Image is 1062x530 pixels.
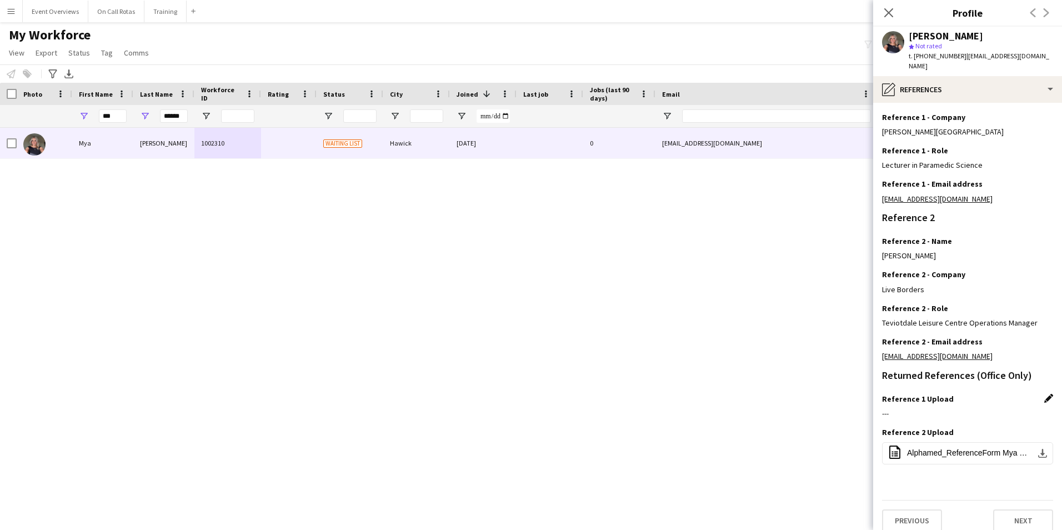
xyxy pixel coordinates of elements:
[909,31,983,41] div: [PERSON_NAME]
[907,448,1033,457] span: Alphamed_ReferenceForm Mya Refrence .docx
[119,46,153,60] a: Comms
[655,128,878,158] div: [EMAIL_ADDRESS][DOMAIN_NAME]
[457,111,467,121] button: Open Filter Menu
[343,109,377,123] input: Status Filter Input
[194,128,261,158] div: 1002310
[882,146,948,156] h3: Reference 1 - Role
[882,194,993,204] a: [EMAIL_ADDRESS][DOMAIN_NAME]
[101,48,113,58] span: Tag
[88,1,144,22] button: On Call Rotas
[23,133,46,156] img: Mya Pearce
[31,46,62,60] a: Export
[144,1,187,22] button: Training
[124,48,149,58] span: Comms
[882,251,1053,261] div: [PERSON_NAME]
[457,90,478,98] span: Joined
[882,371,1032,381] h3: Returned References (Office Only)
[590,86,635,102] span: Jobs (last 90 days)
[323,111,333,121] button: Open Filter Menu
[873,6,1062,20] h3: Profile
[268,90,289,98] span: Rating
[4,46,29,60] a: View
[390,90,403,98] span: City
[64,46,94,60] a: Status
[390,111,400,121] button: Open Filter Menu
[23,1,88,22] button: Event Overviews
[160,109,188,123] input: Last Name Filter Input
[9,48,24,58] span: View
[882,213,935,223] h3: Reference 2
[140,111,150,121] button: Open Filter Menu
[882,269,965,279] h3: Reference 2 - Company
[477,109,510,123] input: Joined Filter Input
[133,128,194,158] div: [PERSON_NAME]
[882,127,1053,137] div: [PERSON_NAME][GEOGRAPHIC_DATA]
[79,90,113,98] span: First Name
[882,160,1053,170] div: Lecturer in Paramedic Science
[583,128,655,158] div: 0
[909,52,1049,70] span: | [EMAIL_ADDRESS][DOMAIN_NAME]
[383,128,450,158] div: Hawick
[662,90,680,98] span: Email
[36,48,57,58] span: Export
[882,112,965,122] h3: Reference 1 - Company
[882,318,1053,328] div: Teviotdale Leisure Centre Operations Manager
[79,111,89,121] button: Open Filter Menu
[201,86,241,102] span: Workforce ID
[882,303,948,313] h3: Reference 2 - Role
[410,109,443,123] input: City Filter Input
[882,442,1053,464] button: Alphamed_ReferenceForm Mya Refrence .docx
[68,48,90,58] span: Status
[140,90,173,98] span: Last Name
[662,111,672,121] button: Open Filter Menu
[99,109,127,123] input: First Name Filter Input
[882,284,1053,294] div: Live Borders
[46,67,59,81] app-action-btn: Advanced filters
[62,67,76,81] app-action-btn: Export XLSX
[882,408,1053,418] div: ---
[97,46,117,60] a: Tag
[882,427,954,437] h3: Reference 2 Upload
[915,42,942,50] span: Not rated
[450,128,517,158] div: [DATE]
[882,394,954,404] h3: Reference 1 Upload
[523,90,548,98] span: Last job
[201,111,211,121] button: Open Filter Menu
[882,236,952,246] h3: Reference 2 - Name
[323,90,345,98] span: Status
[9,27,91,43] span: My Workforce
[873,76,1062,103] div: References
[882,337,983,347] h3: Reference 2 - Email address
[882,351,993,361] a: [EMAIL_ADDRESS][DOMAIN_NAME]
[72,128,133,158] div: Mya
[882,179,983,189] h3: Reference 1 - Email address
[682,109,871,123] input: Email Filter Input
[323,139,362,148] span: Waiting list
[23,90,42,98] span: Photo
[909,52,966,60] span: t. [PHONE_NUMBER]
[221,109,254,123] input: Workforce ID Filter Input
